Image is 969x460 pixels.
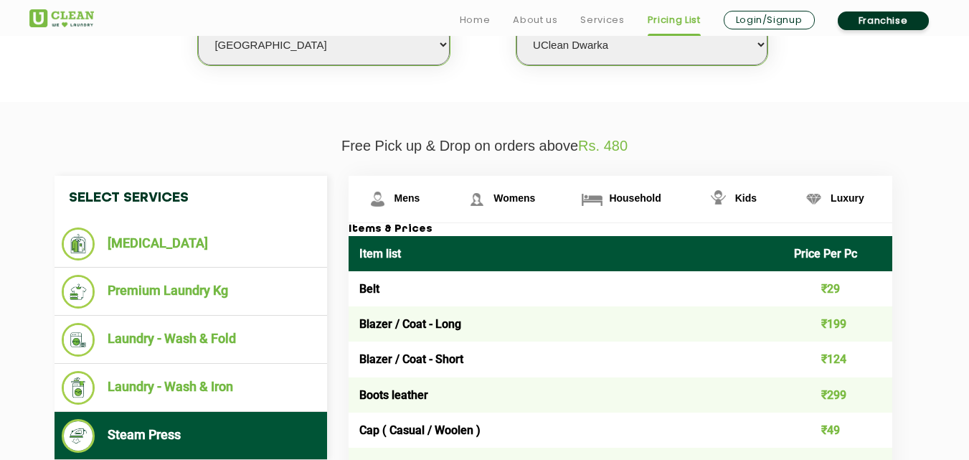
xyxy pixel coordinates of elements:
[735,192,757,204] span: Kids
[349,342,784,377] td: Blazer / Coat - Short
[394,192,420,204] span: Mens
[62,419,320,453] li: Steam Press
[706,187,731,212] img: Kids
[62,323,320,357] li: Laundry - Wash & Fold
[55,176,327,220] h4: Select Services
[349,306,784,342] td: Blazer / Coat - Long
[513,11,557,29] a: About us
[580,11,624,29] a: Services
[838,11,929,30] a: Franchise
[783,413,892,448] td: ₹49
[349,271,784,306] td: Belt
[62,227,95,260] img: Dry Cleaning
[349,377,784,413] td: Boots leather
[349,223,892,236] h3: Items & Prices
[365,187,390,212] img: Mens
[62,323,95,357] img: Laundry - Wash & Fold
[783,377,892,413] td: ₹299
[29,9,94,27] img: UClean Laundry and Dry Cleaning
[62,371,320,405] li: Laundry - Wash & Iron
[578,138,628,154] span: Rs. 480
[460,11,491,29] a: Home
[62,275,95,309] img: Premium Laundry Kg
[580,187,605,212] img: Household
[349,236,784,271] th: Item list
[62,227,320,260] li: [MEDICAL_DATA]
[801,187,826,212] img: Luxury
[62,275,320,309] li: Premium Laundry Kg
[831,192,864,204] span: Luxury
[648,11,701,29] a: Pricing List
[724,11,815,29] a: Login/Signup
[493,192,535,204] span: Womens
[783,236,892,271] th: Price Per Pc
[62,419,95,453] img: Steam Press
[349,413,784,448] td: Cap ( Casual / Woolen )
[29,138,940,154] p: Free Pick up & Drop on orders above
[783,271,892,306] td: ₹29
[464,187,489,212] img: Womens
[783,342,892,377] td: ₹124
[609,192,661,204] span: Household
[783,306,892,342] td: ₹199
[62,371,95,405] img: Laundry - Wash & Iron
